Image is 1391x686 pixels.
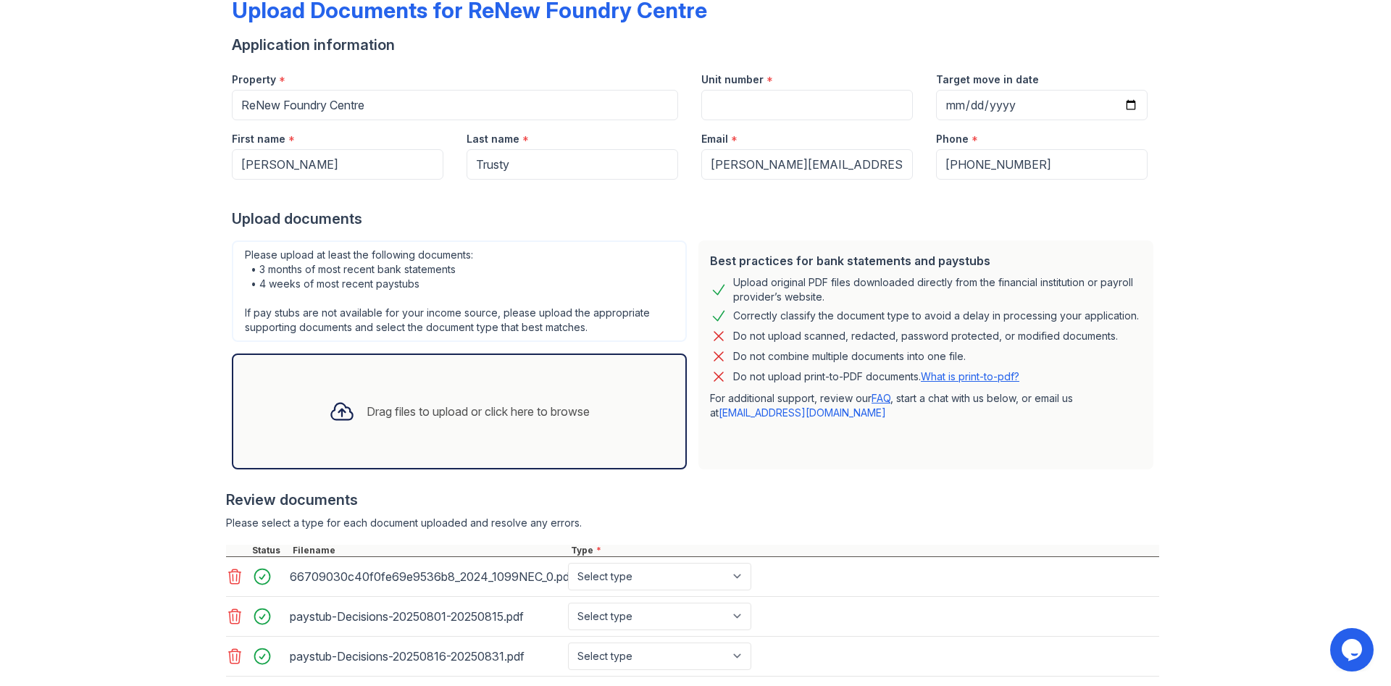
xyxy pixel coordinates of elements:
label: Email [701,132,728,146]
div: 66709030c40f0fe69e9536b8_2024_1099NEC_0.pdf [290,565,562,588]
div: Application information [232,35,1159,55]
label: Last name [467,132,519,146]
div: paystub-Decisions-20250801-20250815.pdf [290,605,562,628]
div: Upload documents [232,209,1159,229]
a: FAQ [872,392,890,404]
div: Please upload at least the following documents: • 3 months of most recent bank statements • 4 wee... [232,240,687,342]
label: Property [232,72,276,87]
a: [EMAIL_ADDRESS][DOMAIN_NAME] [719,406,886,419]
div: Do not upload scanned, redacted, password protected, or modified documents. [733,327,1118,345]
label: Phone [936,132,969,146]
div: Filename [290,545,568,556]
div: Review documents [226,490,1159,510]
div: Do not combine multiple documents into one file. [733,348,966,365]
label: Target move in date [936,72,1039,87]
div: Type [568,545,1159,556]
div: Please select a type for each document uploaded and resolve any errors. [226,516,1159,530]
p: Do not upload print-to-PDF documents. [733,369,1019,384]
div: paystub-Decisions-20250816-20250831.pdf [290,645,562,668]
div: Status [249,545,290,556]
a: What is print-to-pdf? [921,370,1019,382]
div: Best practices for bank statements and paystubs [710,252,1142,269]
label: Unit number [701,72,764,87]
iframe: chat widget [1330,628,1377,672]
div: Drag files to upload or click here to browse [367,403,590,420]
label: First name [232,132,285,146]
div: Upload original PDF files downloaded directly from the financial institution or payroll provider’... [733,275,1142,304]
p: For additional support, review our , start a chat with us below, or email us at [710,391,1142,420]
div: Correctly classify the document type to avoid a delay in processing your application. [733,307,1139,325]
